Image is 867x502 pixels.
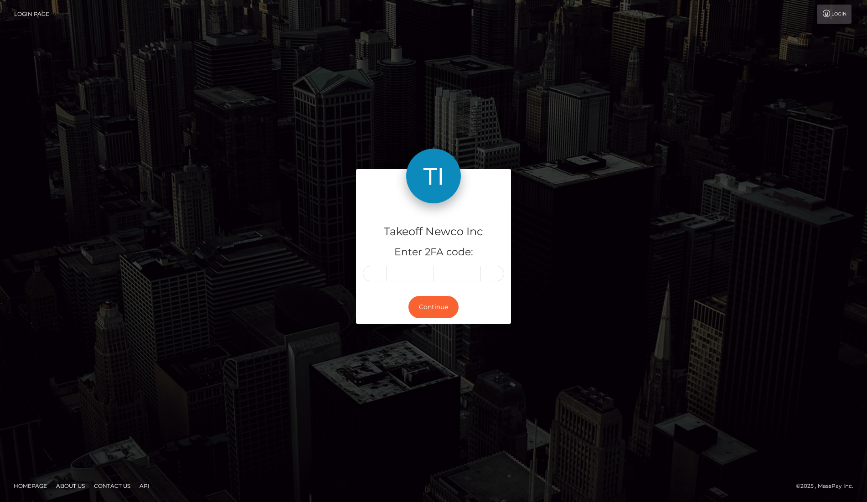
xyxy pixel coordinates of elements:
[136,479,153,493] a: API
[10,479,51,493] a: Homepage
[363,224,504,240] h4: Takeoff Newco Inc
[52,479,88,493] a: About Us
[363,245,504,259] h5: Enter 2FA code:
[817,5,852,24] a: Login
[796,481,860,491] div: © 2025 , MassPay Inc.
[408,296,459,318] button: Continue
[14,5,49,24] a: Login Page
[90,479,134,493] a: Contact Us
[406,149,461,203] img: Takeoff Newco Inc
